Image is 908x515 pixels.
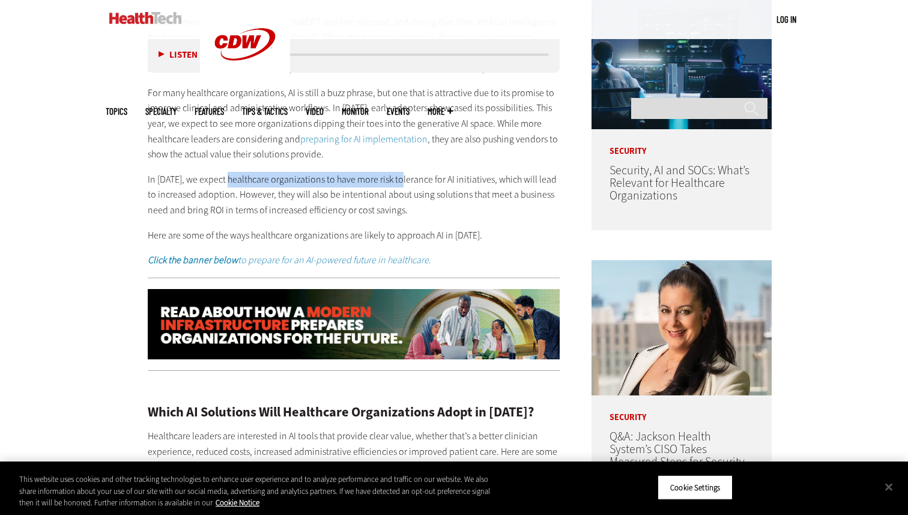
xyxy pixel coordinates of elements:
a: preparing for AI implementation [300,133,428,145]
button: Close [876,474,902,500]
img: xs_infrasturcturemod_animated_q324_learn_desktop [148,289,560,360]
a: Q&A: Jackson Health System’s CISO Takes Measured Steps for Security [610,428,745,470]
span: Specialty [145,107,177,116]
span: Topics [106,107,127,116]
div: User menu [776,13,796,26]
img: Home [109,12,182,24]
p: In [DATE], we expect healthcare organizations to have more risk tolerance for AI initiatives, whi... [148,172,560,218]
a: Features [195,107,224,116]
p: Security [592,129,772,156]
strong: Click the banner below [148,254,238,266]
div: This website uses cookies and other tracking technologies to enhance user experience and to analy... [19,474,500,509]
a: Click the banner belowto prepare for an AI-powered future in healthcare. [148,254,431,266]
a: MonITor [342,107,369,116]
p: Healthcare leaders are interested in AI tools that provide clear value, whether that’s a better c... [148,428,560,475]
a: Log in [776,14,796,25]
img: Connie Barrera [592,260,772,395]
button: Cookie Settings [658,475,733,500]
h2: Which AI Solutions Will Healthcare Organizations Adopt in [DATE]? [148,406,560,419]
span: More [428,107,453,116]
a: Events [387,107,410,116]
p: Security [592,395,772,422]
a: More information about your privacy [216,498,259,508]
p: Here are some of the ways healthcare organizations are likely to approach AI in [DATE]. [148,228,560,243]
a: Security, AI and SOCs: What’s Relevant for Healthcare Organizations [610,162,749,204]
em: to prepare for an AI-powered future in healthcare. [148,254,431,266]
a: CDW [200,79,290,92]
a: Video [306,107,324,116]
a: Tips & Tactics [242,107,288,116]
